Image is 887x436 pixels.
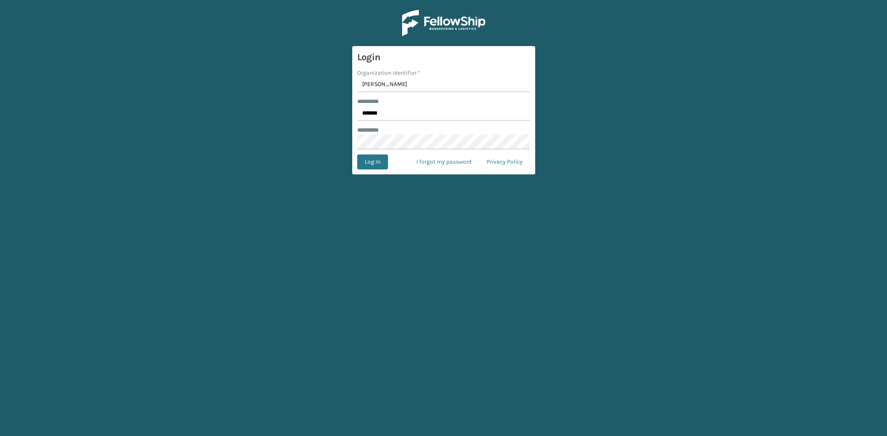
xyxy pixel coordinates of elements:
a: I forgot my password [409,154,479,169]
button: Log In [357,154,388,169]
h3: Login [357,51,530,64]
img: Logo [402,10,485,36]
label: Organization Identifier [357,69,420,77]
a: Privacy Policy [479,154,530,169]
